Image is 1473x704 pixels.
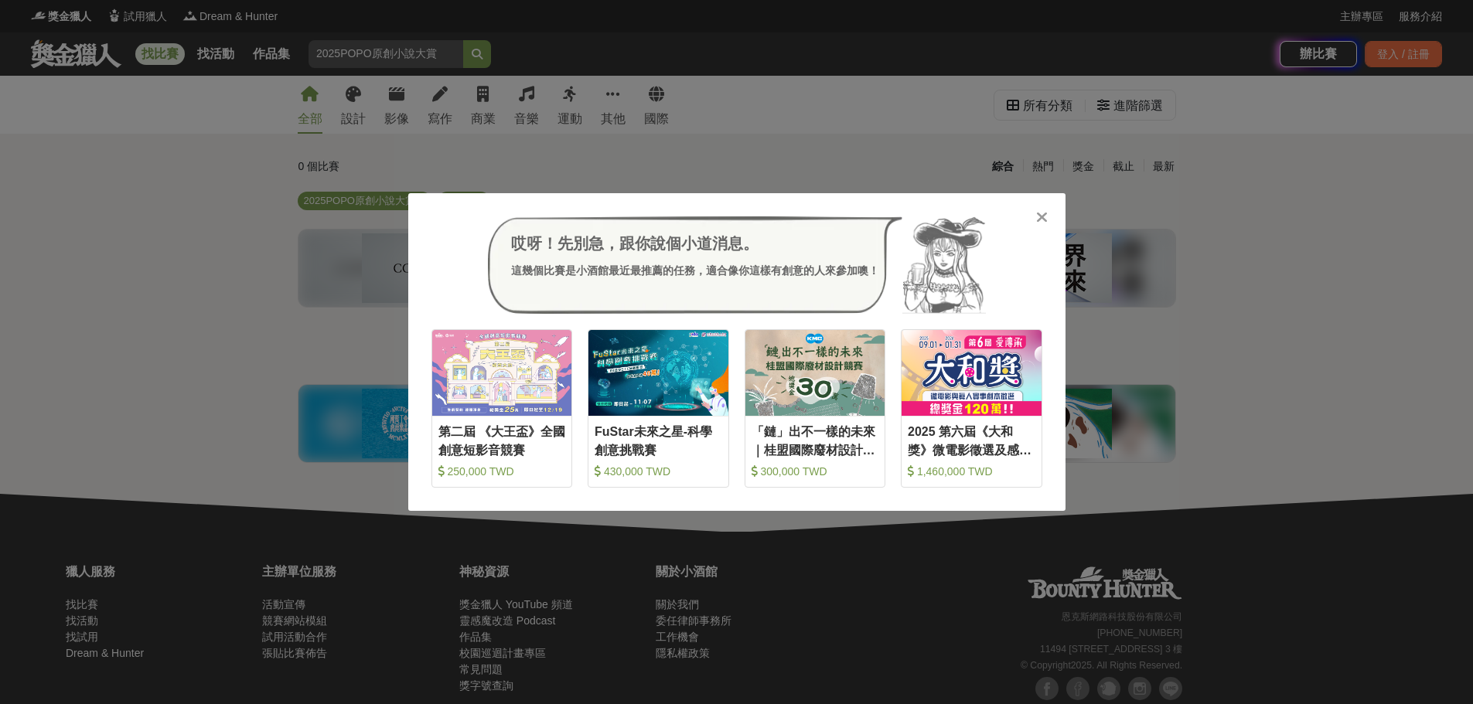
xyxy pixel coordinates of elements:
img: Cover Image [588,330,728,416]
div: 「鏈」出不一樣的未來｜桂盟國際廢材設計競賽 [752,423,879,457]
div: 這幾個比賽是小酒館最近最推薦的任務，適合像你這樣有創意的人來參加噢！ [511,263,879,279]
img: Cover Image [902,330,1042,416]
img: Avatar [902,216,986,314]
a: Cover ImageFuStar未來之星-科學創意挑戰賽 430,000 TWD [588,329,729,488]
a: Cover Image2025 第六屆《大和獎》微電影徵選及感人實事分享 1,460,000 TWD [901,329,1042,488]
div: 1,460,000 TWD [908,464,1035,479]
div: 300,000 TWD [752,464,879,479]
a: Cover Image第二屆 《大王盃》全國創意短影音競賽 250,000 TWD [431,329,573,488]
div: 哎呀！先別急，跟你說個小道消息。 [511,232,879,255]
div: 250,000 TWD [438,464,566,479]
div: 430,000 TWD [595,464,722,479]
a: Cover Image「鏈」出不一樣的未來｜桂盟國際廢材設計競賽 300,000 TWD [745,329,886,488]
img: Cover Image [745,330,885,416]
div: FuStar未來之星-科學創意挑戰賽 [595,423,722,457]
img: Cover Image [432,330,572,416]
div: 第二屆 《大王盃》全國創意短影音競賽 [438,423,566,457]
div: 2025 第六屆《大和獎》微電影徵選及感人實事分享 [908,423,1035,457]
